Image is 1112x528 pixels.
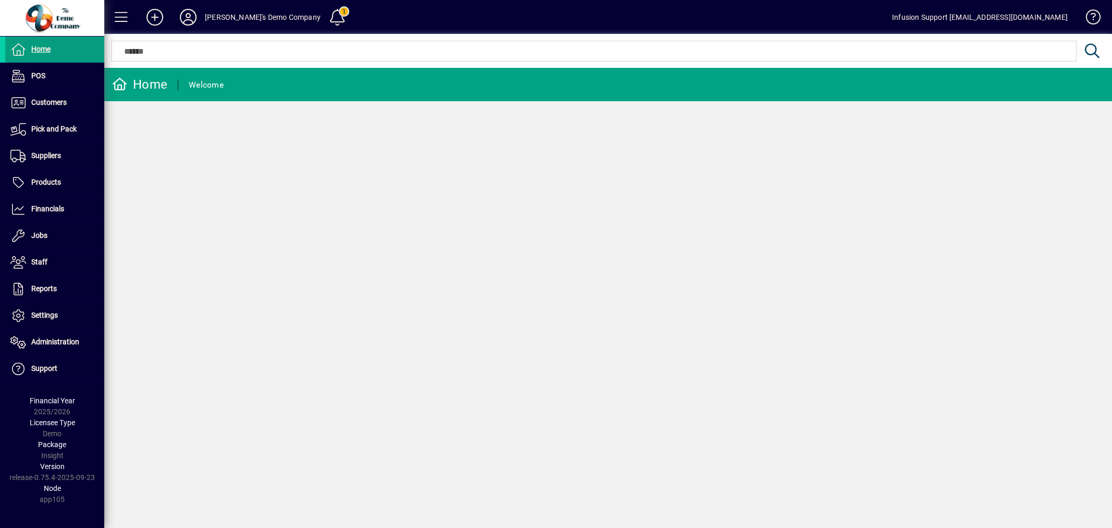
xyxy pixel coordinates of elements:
span: Licensee Type [30,418,75,427]
a: Pick and Pack [5,116,104,142]
div: Infusion Support [EMAIL_ADDRESS][DOMAIN_NAME] [892,9,1068,26]
a: Financials [5,196,104,222]
span: Home [31,45,51,53]
span: Staff [31,258,47,266]
a: Staff [5,249,104,275]
span: Version [40,462,65,471]
a: Support [5,356,104,382]
span: Reports [31,284,57,293]
a: Products [5,170,104,196]
span: Suppliers [31,151,61,160]
a: Reports [5,276,104,302]
span: Node [44,484,61,493]
span: Financials [31,205,64,213]
span: Pick and Pack [31,125,77,133]
a: Settings [5,303,104,329]
span: Financial Year [30,397,75,405]
div: [PERSON_NAME]'s Demo Company [205,9,321,26]
span: Customers [31,98,67,106]
button: Add [138,8,172,27]
div: Home [112,76,167,93]
a: Suppliers [5,143,104,169]
span: Products [31,178,61,186]
a: Administration [5,329,104,355]
span: Jobs [31,231,47,239]
a: Knowledge Base [1078,2,1099,36]
div: Welcome [189,77,224,93]
button: Profile [172,8,205,27]
span: Package [38,440,66,449]
span: Settings [31,311,58,319]
a: Customers [5,90,104,116]
a: Jobs [5,223,104,249]
a: POS [5,63,104,89]
span: Support [31,364,57,373]
span: POS [31,71,45,80]
span: Administration [31,338,79,346]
